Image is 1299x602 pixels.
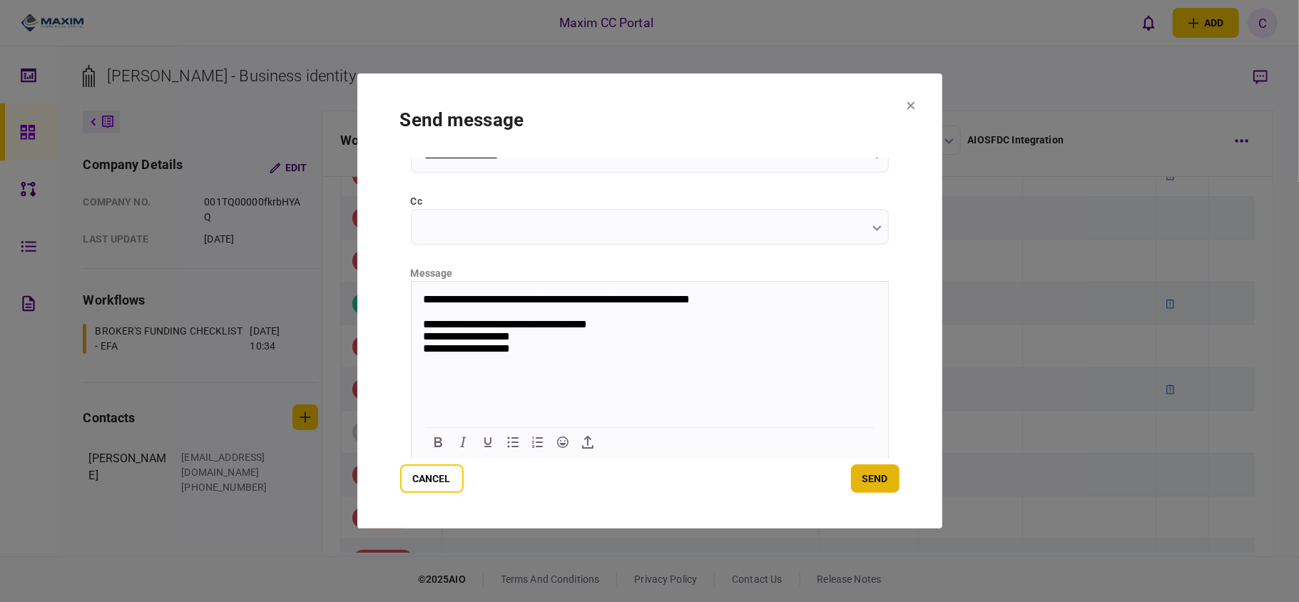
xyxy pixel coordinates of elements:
[412,282,888,424] iframe: Rich Text Area
[400,109,900,131] h1: send message
[551,432,575,452] button: Emojis
[411,209,889,245] input: cc
[411,194,889,209] label: cc
[400,464,464,493] button: Cancel
[476,432,500,452] button: Underline
[426,432,450,452] button: Bold
[526,432,550,452] button: Numbered list
[451,432,475,452] button: Italic
[501,432,525,452] button: Bullet list
[411,266,889,281] div: message
[851,464,900,493] button: send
